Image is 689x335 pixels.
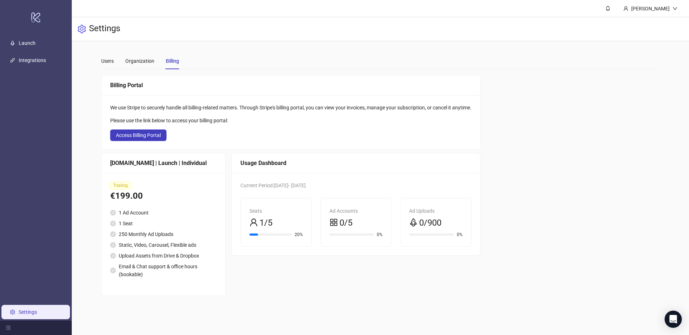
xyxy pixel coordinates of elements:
[605,6,610,11] span: bell
[110,230,217,238] li: 250 Monthly Ad Uploads
[110,104,472,112] div: We use Stripe to securely handle all billing-related matters. Through Stripe's billing portal, yo...
[78,25,86,33] span: setting
[457,232,463,237] span: 0%
[110,159,217,167] div: [DOMAIN_NAME] | Launch | Individual
[110,189,217,203] div: €199.00
[110,221,116,226] span: check-circle
[409,218,418,227] span: rocket
[110,268,116,273] span: check-circle
[116,132,161,138] span: Access Billing Portal
[329,218,338,227] span: appstore
[89,23,120,35] h3: Settings
[110,209,217,217] li: 1 Ad Account
[110,81,472,90] div: Billing Portal
[110,231,116,237] span: check-circle
[110,253,116,259] span: check-circle
[166,57,179,65] div: Billing
[6,325,11,330] span: menu-fold
[249,218,258,227] span: user
[110,241,217,249] li: Static, Video, Carousel, Flexible ads
[240,159,472,167] div: Usage Dashboard
[329,207,383,215] div: Ad Accounts
[19,40,36,46] a: Launch
[110,263,217,278] li: Email & Chat support & office hours (bookable)
[377,232,383,237] span: 0%
[110,117,472,124] div: Please use the link below to access your billing portal:
[672,6,678,11] span: down
[249,207,303,215] div: Seats
[19,309,37,315] a: Settings
[339,216,352,230] span: 0/5
[295,232,303,237] span: 20%
[628,5,672,13] div: [PERSON_NAME]
[110,210,116,216] span: check-circle
[110,181,131,189] span: Trialing
[259,216,272,230] span: 1/5
[110,252,217,260] li: Upload Assets from Drive & Dropbox
[665,311,682,328] div: Open Intercom Messenger
[419,216,441,230] span: 0/900
[110,129,167,141] button: Access Billing Portal
[623,6,628,11] span: user
[101,57,114,65] div: Users
[110,220,217,227] li: 1 Seat
[409,207,463,215] div: Ad Uploads
[110,242,116,248] span: check-circle
[19,57,46,63] a: Integrations
[240,183,306,188] span: Current Period: [DATE] - [DATE]
[125,57,154,65] div: Organization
